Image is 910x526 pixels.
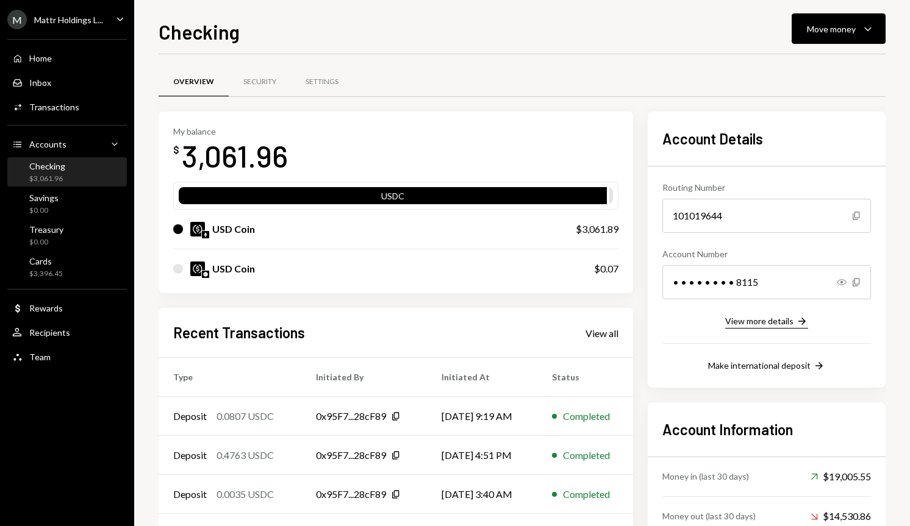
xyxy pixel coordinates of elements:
div: Rewards [29,303,63,313]
div: $3,061.89 [576,222,618,236]
img: USDC [190,222,205,236]
div: 0.4763 USDC [217,448,274,463]
div: Accounts [29,139,66,149]
div: Make international deposit [708,360,811,371]
a: Treasury$0.00 [7,221,127,250]
th: Type [159,358,301,397]
a: Security [229,66,291,98]
div: $0.00 [29,237,63,247]
div: 101019644 [662,199,871,233]
div: Move money [807,23,856,35]
a: Savings$0.00 [7,189,127,218]
a: Overview [159,66,229,98]
div: Home [29,53,52,63]
div: USDC [179,190,607,207]
div: USD Coin [212,222,255,236]
button: Move money [792,13,886,44]
a: View all [586,326,618,339]
div: $3,396.45 [29,269,63,279]
div: $0.07 [594,261,618,276]
img: base-mainnet [202,271,209,278]
div: Deposit [173,409,207,424]
div: $19,005.55 [811,469,871,484]
div: Settings [306,77,339,87]
div: Savings [29,193,59,203]
a: Recipients [7,321,127,343]
div: $3,061.96 [29,174,65,184]
a: Checking$3,061.96 [7,157,127,187]
div: Recipients [29,327,70,338]
div: Completed [563,448,610,463]
div: 0.0035 USDC [217,487,274,502]
th: Status [537,358,633,397]
div: Team [29,352,51,362]
div: Deposit [173,487,207,502]
div: Routing Number [662,181,871,194]
div: 3,061.96 [182,137,288,175]
img: ethereum-mainnet [202,231,209,238]
a: Accounts [7,133,127,155]
td: [DATE] 3:40 AM [427,475,537,514]
div: Treasury [29,224,63,235]
div: Checking [29,161,65,171]
div: Inbox [29,77,51,88]
a: Transactions [7,96,127,118]
div: Security [243,77,276,87]
a: Inbox [7,71,127,93]
td: [DATE] 9:19 AM [427,397,537,436]
img: USDC [190,261,205,276]
div: Completed [563,487,610,502]
button: Make international deposit [708,360,825,373]
h1: Checking [159,20,240,44]
a: Cards$3,396.45 [7,252,127,282]
h2: Recent Transactions [173,322,305,343]
div: $ [173,144,179,156]
button: View more details [725,315,808,329]
div: View more details [725,316,794,326]
h2: Account Details [662,129,871,149]
a: Home [7,47,127,69]
div: My balance [173,126,288,137]
div: USD Coin [212,261,255,276]
div: M [7,10,27,29]
div: $0.00 [29,205,59,216]
div: Money in (last 30 days) [662,470,749,483]
a: Rewards [7,297,127,319]
div: Money out (last 30 days) [662,510,756,522]
a: Team [7,346,127,368]
div: 0.0807 USDC [217,409,274,424]
div: Cards [29,256,63,266]
div: Completed [563,409,610,424]
a: Settings [291,66,353,98]
h2: Account Information [662,419,871,439]
div: • • • • • • • • 8115 [662,265,871,299]
div: 0x95F7...28cF89 [316,487,386,502]
div: 0x95F7...28cF89 [316,448,386,463]
div: View all [586,327,618,339]
th: Initiated By [301,358,427,397]
div: Deposit [173,448,207,463]
div: $14,530.86 [811,509,871,524]
td: [DATE] 4:51 PM [427,436,537,475]
div: Mattr Holdings L... [34,15,103,25]
div: Overview [173,77,214,87]
div: 0x95F7...28cF89 [316,409,386,424]
th: Initiated At [427,358,537,397]
div: Transactions [29,102,79,112]
div: Account Number [662,247,871,260]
